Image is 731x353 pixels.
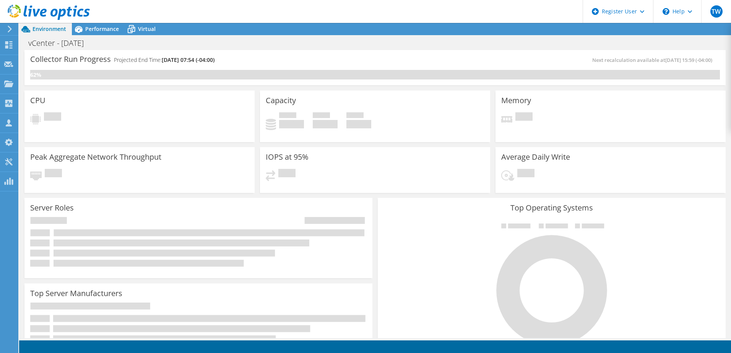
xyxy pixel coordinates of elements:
[665,57,712,63] span: [DATE] 15:59 (-04:00)
[346,120,371,128] h4: 0 GiB
[30,204,74,212] h3: Server Roles
[710,5,723,18] span: TW
[32,25,66,32] span: Environment
[501,96,531,105] h3: Memory
[346,112,364,120] span: Total
[266,153,309,161] h3: IOPS at 95%
[30,96,45,105] h3: CPU
[279,112,296,120] span: Used
[85,25,119,32] span: Performance
[266,96,296,105] h3: Capacity
[313,120,338,128] h4: 0 GiB
[517,169,534,179] span: Pending
[114,56,214,64] h4: Projected End Time:
[383,204,720,212] h3: Top Operating Systems
[313,112,330,120] span: Free
[44,112,61,123] span: Pending
[45,169,62,179] span: Pending
[663,8,669,15] svg: \n
[30,153,161,161] h3: Peak Aggregate Network Throughput
[515,112,533,123] span: Pending
[592,57,716,63] span: Next recalculation available at
[138,25,156,32] span: Virtual
[162,56,214,63] span: [DATE] 07:54 (-04:00)
[30,289,122,298] h3: Top Server Manufacturers
[278,169,296,179] span: Pending
[279,120,304,128] h4: 0 GiB
[501,153,570,161] h3: Average Daily Write
[25,39,96,47] h1: vCenter - [DATE]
